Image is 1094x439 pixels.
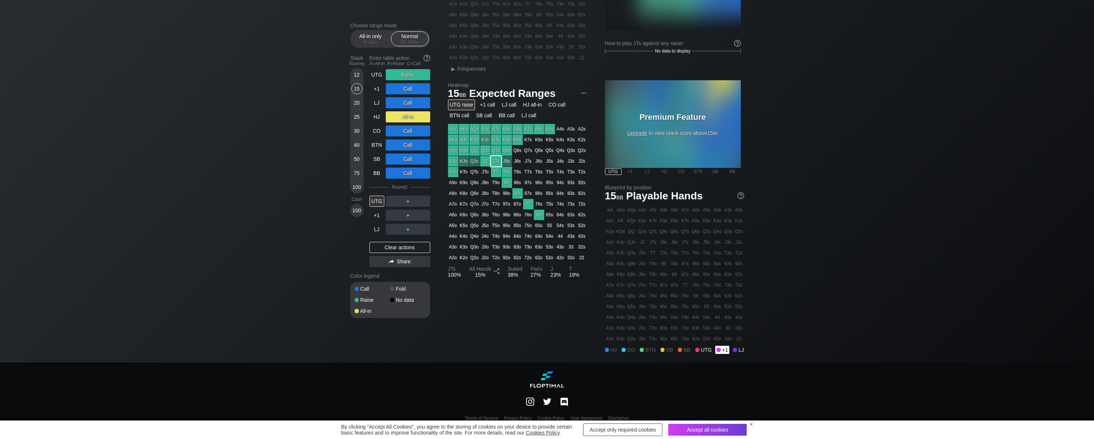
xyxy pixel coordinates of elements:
div: T5s [545,167,555,177]
div: Call [386,168,430,179]
div: 84o [512,31,523,41]
div: J2s [577,156,587,166]
div: T7o [491,199,501,209]
div: HJ [369,111,384,122]
div: Q5s [545,145,555,156]
div: ＋ [386,210,430,221]
div: 66 [534,10,544,20]
div: QTo [469,167,480,177]
div: A9s [502,124,512,134]
div: Q5o [469,20,480,31]
div: Q3s [566,145,576,156]
div: QJo [469,156,480,166]
span: Upgrade [628,130,648,136]
div: A4o [448,31,458,41]
div: AKs [616,205,626,215]
div: No data [390,297,426,303]
div: Q9s [502,145,512,156]
div: Q7s [523,145,533,156]
a: Disclaimer [608,416,629,421]
div: UTG [369,196,384,207]
h3: Premium Feature [626,112,719,122]
div: Q4o [469,31,480,41]
div: BTN [369,139,384,151]
div: LJ call [500,99,518,110]
div: 87s [523,188,533,199]
div: +1 [622,168,639,175]
h1: Expected Ranges [448,87,587,99]
div: AQs [469,124,480,134]
div: Q6s [534,145,544,156]
div: Call [386,125,430,136]
div: J9s [502,156,512,166]
div: 54s [555,20,566,31]
div: 87o [512,199,523,209]
div: 96s [534,178,544,188]
div: Accept all cookies [668,424,747,436]
div: 42s [577,31,587,41]
div: ▸ [449,64,458,73]
span: 15 [447,88,468,100]
div: K5o [459,20,469,31]
div: Stack [347,52,367,69]
div: A7o [448,199,458,209]
div: All-in only [354,32,388,46]
a: Terms of Service [465,416,498,421]
div: LJ [369,97,384,108]
div: 33 [566,42,576,52]
div: HJ [656,168,673,175]
div: A8o [448,188,458,199]
div: Q4s [555,145,566,156]
div: 74o [523,31,533,41]
div: Q8o [469,188,480,199]
div: Tourney [347,61,367,66]
div: J7o [480,199,491,209]
h2: Blueprint by position [605,185,744,190]
div: TT [491,167,501,177]
div: 43o [555,42,566,52]
div: T6o [491,10,501,20]
div: KQo [459,145,469,156]
div: 92o [502,53,512,63]
div: 100 [351,182,362,193]
h2: Choose range mode [350,23,430,28]
h2: Heatmap [448,82,587,88]
div: 73o [523,42,533,52]
div: Call [386,153,430,165]
div: AJs [637,205,648,215]
div: SB [369,153,384,165]
div: 85s [545,188,555,199]
div: JTo [480,167,491,177]
img: Floptimal logo [530,371,564,388]
div: QQ [469,145,480,156]
div: Q7o [469,199,480,209]
div: T6s [534,167,544,177]
div: 99 [502,178,512,188]
div: A8s [669,205,680,215]
div: A4s [712,205,723,215]
div: 53s [566,20,576,31]
div: T7s [523,167,533,177]
div: Q2s [577,145,587,156]
div: +1 [369,210,384,221]
span: bb [459,90,466,98]
div: Call [386,139,430,151]
a: Cookies Policy [526,430,559,436]
div: +1 call [478,99,497,110]
div: 40 [351,139,362,151]
img: LSE2INuPwJBwkuuOCCAC64JLhW+QMX4Z7QUmW1PwAAAABJRU5ErkJggg== [543,398,551,406]
div: T4s [555,167,566,177]
span: bb [713,130,718,136]
div: 63o [534,42,544,52]
div: Raise [355,297,390,303]
div: J5o [480,20,491,31]
div: JTs [491,156,501,166]
div: ATo [448,167,458,177]
div: BB call [497,110,517,121]
div: 12 [351,69,362,80]
div: T6o [491,210,501,220]
div: UTG [605,168,622,175]
div: K7o [459,199,469,209]
div: 43s [566,31,576,41]
div: 100 [351,205,362,216]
